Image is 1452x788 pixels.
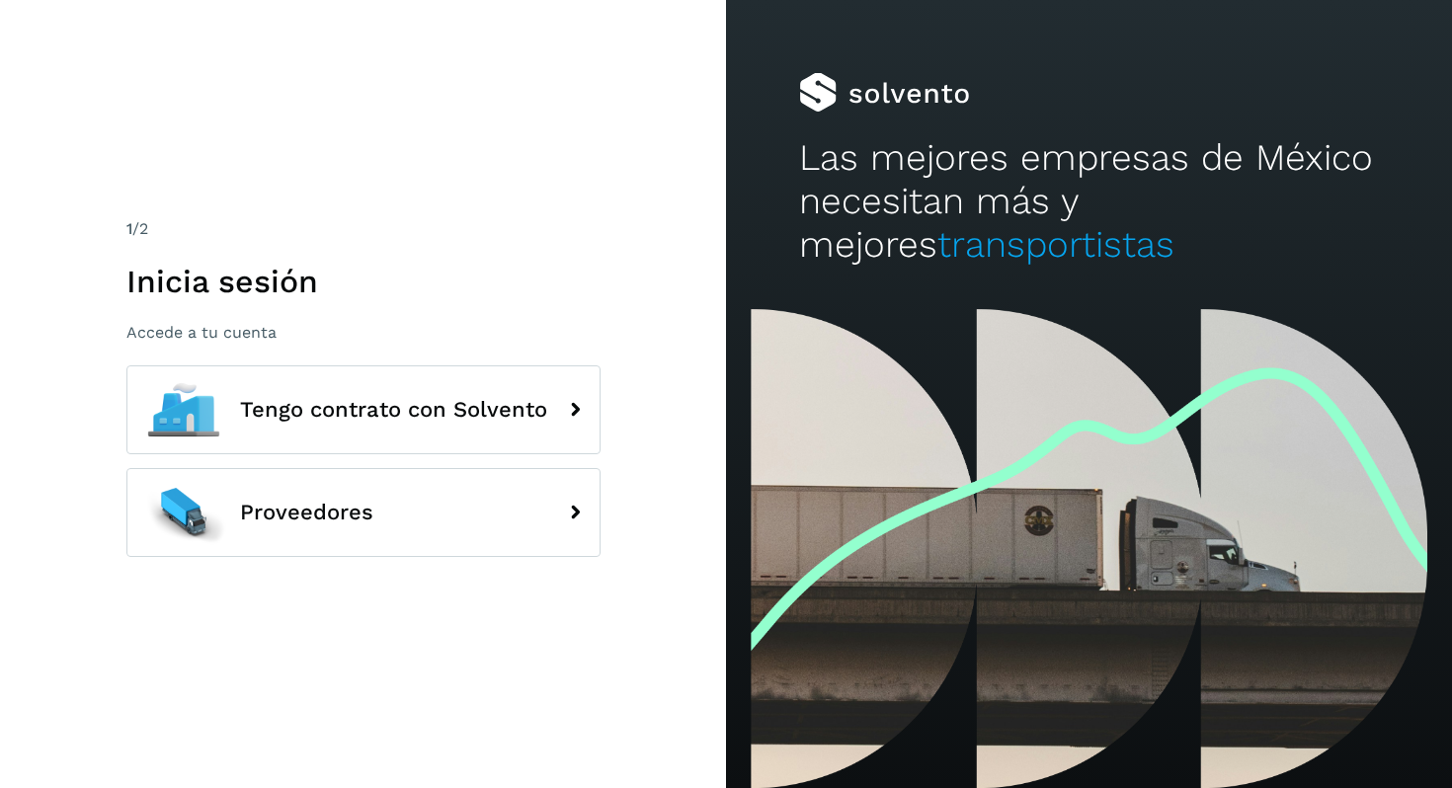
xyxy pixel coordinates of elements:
[126,323,601,342] p: Accede a tu cuenta
[240,501,373,524] span: Proveedores
[126,365,601,454] button: Tengo contrato con Solvento
[126,263,601,300] h1: Inicia sesión
[126,217,601,241] div: /2
[126,219,132,238] span: 1
[937,223,1174,266] span: transportistas
[240,398,547,422] span: Tengo contrato con Solvento
[126,468,601,557] button: Proveedores
[799,136,1380,268] h2: Las mejores empresas de México necesitan más y mejores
